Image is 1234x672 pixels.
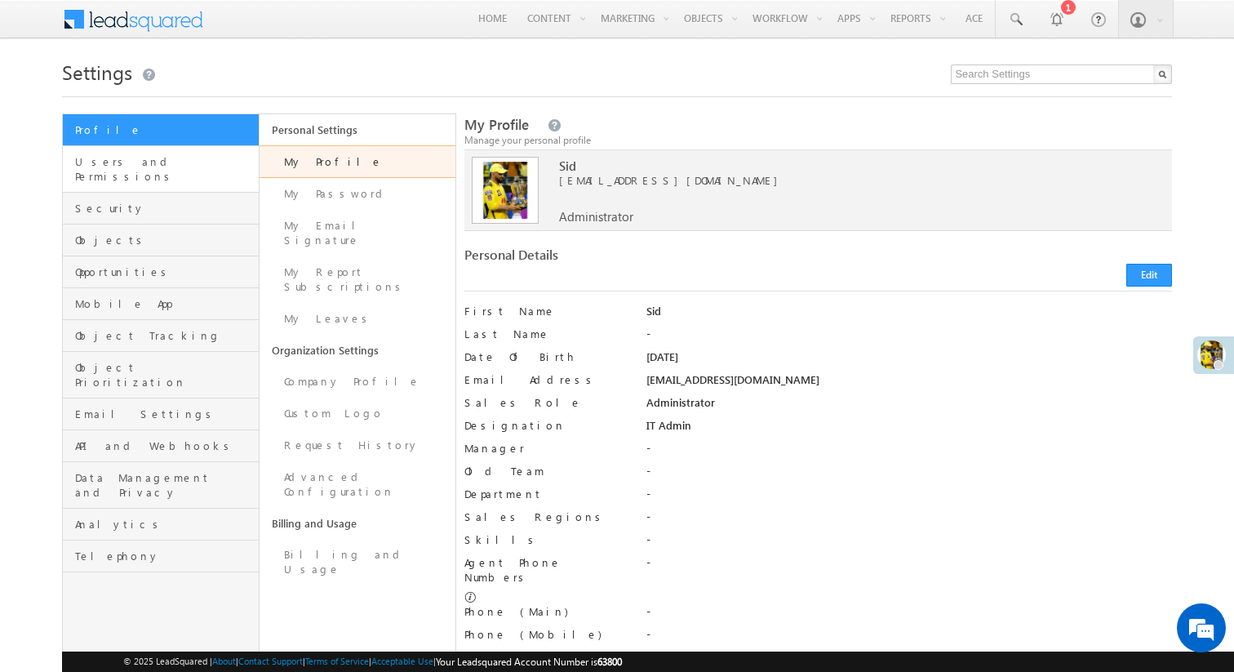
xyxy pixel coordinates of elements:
[75,122,255,137] span: Profile
[464,604,628,619] label: Phone (Main)
[75,549,255,563] span: Telephony
[75,328,255,343] span: Object Tracking
[646,418,1173,441] div: IT Admin
[305,656,369,666] a: Terms of Service
[63,225,259,256] a: Objects
[63,193,259,225] a: Security
[63,320,259,352] a: Object Tracking
[62,59,132,85] span: Settings
[464,650,628,665] label: Phone (Others)
[75,233,255,247] span: Objects
[75,360,255,389] span: Object Prioritization
[63,114,259,146] a: Profile
[123,654,622,670] span: © 2025 LeadSquared | | | | |
[646,604,1173,627] div: -
[75,438,255,453] span: API and Webhooks
[559,158,1125,173] span: Sid
[464,418,628,433] label: Designation
[21,151,298,489] textarea: Type your message and hit 'Enter'
[222,503,296,525] em: Start Chat
[559,209,633,224] span: Administrator
[646,487,1173,510] div: -
[238,656,303,666] a: Contact Support
[85,86,274,107] div: Chat with us now
[63,256,259,288] a: Opportunities
[464,487,628,501] label: Department
[260,145,456,178] a: My Profile
[260,210,456,256] a: My Email Signature
[464,395,628,410] label: Sales Role
[464,555,628,585] label: Agent Phone Numbers
[464,464,628,478] label: Old Team
[464,247,809,270] div: Personal Details
[436,656,622,668] span: Your Leadsquared Account Number is
[260,256,456,303] a: My Report Subscriptions
[75,296,255,311] span: Mobile App
[646,510,1173,532] div: -
[260,178,456,210] a: My Password
[464,327,628,341] label: Last Name
[597,656,622,668] span: 63800
[646,627,1173,650] div: -
[75,265,255,279] span: Opportunities
[75,470,255,500] span: Data Management and Privacy
[63,541,259,572] a: Telephony
[646,372,1173,395] div: [EMAIL_ADDRESS][DOMAIN_NAME]
[371,656,433,666] a: Acceptable Use
[464,304,628,318] label: First Name
[212,656,236,666] a: About
[646,441,1173,464] div: -
[268,8,307,47] div: Minimize live chat window
[63,352,259,398] a: Object Prioritization
[63,398,259,430] a: Email Settings
[75,154,255,184] span: Users and Permissions
[75,517,255,532] span: Analytics
[63,462,259,509] a: Data Management and Privacy
[260,429,456,461] a: Request History
[260,461,456,508] a: Advanced Configuration
[260,398,456,429] a: Custom Logo
[75,407,255,421] span: Email Settings
[63,288,259,320] a: Mobile App
[646,464,1173,487] div: -
[1126,264,1172,287] button: Edit
[464,133,1172,148] div: Manage your personal profile
[464,115,529,134] span: My Profile
[464,510,628,524] label: Sales Regions
[75,201,255,216] span: Security
[559,173,1125,188] span: [EMAIL_ADDRESS][DOMAIN_NAME]
[63,509,259,541] a: Analytics
[260,508,456,539] a: Billing and Usage
[260,303,456,335] a: My Leaves
[646,532,1173,555] div: -
[28,86,69,107] img: d_60004797649_company_0_60004797649
[646,327,1173,349] div: -
[260,539,456,585] a: Billing and Usage
[260,366,456,398] a: Company Profile
[464,372,628,387] label: Email Address
[646,304,1173,327] div: Sid
[464,441,628,456] label: Manager
[63,146,259,193] a: Users and Permissions
[464,349,628,364] label: Date Of Birth
[260,114,456,145] a: Personal Settings
[646,349,1173,372] div: [DATE]
[464,532,628,547] label: Skills
[464,627,601,642] label: Phone (Mobile)
[63,430,259,462] a: API and Webhooks
[951,65,1172,84] input: Search Settings
[646,395,1173,418] div: Administrator
[260,335,456,366] a: Organization Settings
[646,555,1173,578] div: -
